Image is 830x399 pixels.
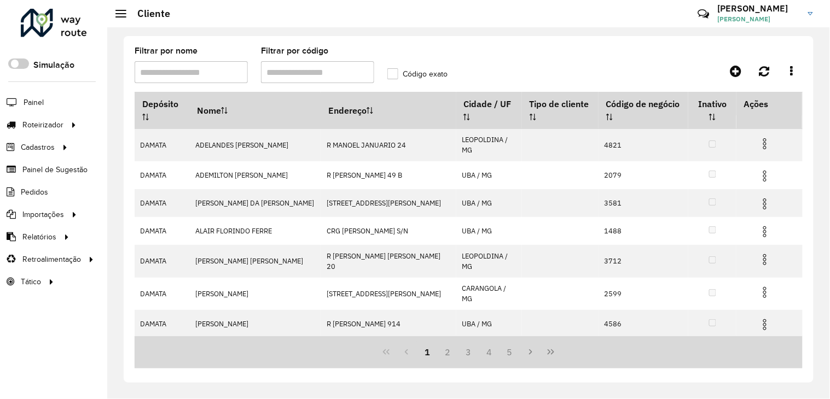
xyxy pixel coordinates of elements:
th: Tipo de cliente [522,92,599,129]
span: [PERSON_NAME] [718,14,800,24]
span: Cadastros [21,142,55,153]
td: [PERSON_NAME] DA [PERSON_NAME] [189,189,321,217]
button: 1 [417,342,438,362]
td: [STREET_ADDRESS][PERSON_NAME] [321,189,456,217]
span: Pedidos [21,186,48,198]
td: 3581 [599,189,688,217]
th: Código de negócio [599,92,688,129]
td: UBA / MG [456,310,522,338]
label: Simulação [33,58,74,72]
span: Roteirizador [22,119,63,131]
td: DAMATA [135,245,189,277]
label: Filtrar por código [261,44,328,57]
td: 4821 [599,129,688,161]
td: 2599 [599,278,688,310]
span: Painel de Sugestão [22,164,88,175]
td: ADELANDES [PERSON_NAME] [189,129,321,161]
button: Next Page [520,342,541,362]
td: R [PERSON_NAME] 914 [321,310,456,338]
span: Relatórios [22,231,56,243]
td: 4586 [599,310,688,338]
span: Retroalimentação [22,254,81,265]
th: Depósito [135,92,189,129]
h2: Cliente [126,8,170,20]
td: DAMATA [135,217,189,245]
td: UBA / MG [456,161,522,189]
td: DAMATA [135,278,189,310]
th: Endereço [321,92,456,129]
td: ALAIR FLORINDO FERRE [189,217,321,245]
td: [PERSON_NAME] [189,310,321,338]
td: DAMATA [135,129,189,161]
th: Ações [736,92,802,115]
td: R [PERSON_NAME] [PERSON_NAME] 20 [321,245,456,277]
h3: [PERSON_NAME] [718,3,800,14]
button: Last Page [541,342,561,362]
td: 3712 [599,245,688,277]
button: 5 [500,342,520,362]
span: Painel [24,97,44,108]
label: Código exato [387,68,448,80]
td: CRG [PERSON_NAME] S/N [321,217,456,245]
th: Inativo [688,92,736,129]
td: UBA / MG [456,217,522,245]
td: LEOPOLDINA / MG [456,129,522,161]
td: 2079 [599,161,688,189]
td: UBA / MG [456,189,522,217]
td: DAMATA [135,161,189,189]
span: Importações [22,209,64,220]
td: LEOPOLDINA / MG [456,245,522,277]
td: [PERSON_NAME] [189,278,321,310]
label: Filtrar por nome [135,44,198,57]
td: [PERSON_NAME] [PERSON_NAME] [189,245,321,277]
button: 4 [479,342,500,362]
button: 3 [458,342,479,362]
td: [STREET_ADDRESS][PERSON_NAME] [321,278,456,310]
a: Contato Rápido [692,2,715,26]
td: 1488 [599,217,688,245]
button: 2 [438,342,458,362]
td: DAMATA [135,189,189,217]
th: Cidade / UF [456,92,522,129]
td: R [PERSON_NAME] 49 B [321,161,456,189]
td: DAMATA [135,310,189,338]
span: Tático [21,276,41,287]
td: ADEMILTON [PERSON_NAME] [189,161,321,189]
td: R MANOEL JANUARIO 24 [321,129,456,161]
th: Nome [189,92,321,129]
td: CARANGOLA / MG [456,278,522,310]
